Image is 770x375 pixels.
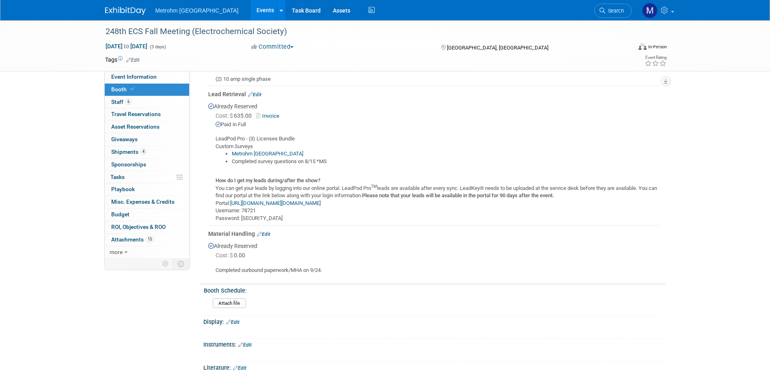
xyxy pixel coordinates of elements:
[110,249,123,255] span: more
[208,238,659,274] div: Already Reserved
[257,231,270,237] a: Edit
[584,42,667,54] div: Event Format
[111,86,136,93] span: Booth
[111,224,166,230] span: ROI, Objectives & ROO
[111,198,175,205] span: Misc. Expenses & Credits
[105,121,189,133] a: Asset Reservations
[216,252,234,259] span: Cost: $
[125,99,132,105] span: 6
[208,90,659,98] div: Lead Retrieval
[105,196,189,208] a: Misc. Expenses & Credits
[594,4,632,18] a: Search
[130,87,134,91] i: Booth reservation complete
[208,69,659,83] div: (2) 10 amp single phase
[105,96,189,108] a: Staff6
[232,158,659,166] li: Completed survey questions on 8/15 *MS
[111,186,135,192] span: Playbook
[226,319,239,325] a: Edit
[105,234,189,246] a: Attachments15
[105,43,148,50] span: [DATE] [DATE]
[208,260,659,274] div: Completed ourbound paperwork/MHA on 9/24.
[642,3,658,18] img: Michelle Simoes
[146,236,154,242] span: 15
[111,136,138,142] span: Giveaways
[203,316,665,326] div: Display:
[203,338,665,349] div: Instruments:
[238,342,252,348] a: Edit
[105,246,189,259] a: more
[105,71,189,83] a: Event Information
[216,252,248,259] span: 0.00
[155,7,239,14] span: Metrohm [GEOGRAPHIC_DATA]
[105,7,146,15] img: ExhibitDay
[111,99,132,105] span: Staff
[248,43,297,51] button: Committed
[216,112,234,119] span: Cost: $
[216,177,320,183] b: How do I get my leads during/after the show?
[140,149,147,155] span: 4
[638,43,647,50] img: Format-Inperson.png
[216,121,659,129] div: Paid in Full
[208,129,659,222] div: LeadPod Pro - (3) Licenses Bundle Custom Surveys You can get your leads by logging into our onlin...
[111,236,154,243] span: Attachments
[111,161,146,168] span: Sponsorships
[208,98,659,222] div: Already Reserved
[111,73,157,80] span: Event Information
[111,149,147,155] span: Shipments
[103,24,619,39] div: 248th ECS Fall Meeting (Electrochemical Society)
[256,113,283,119] a: Invoice
[173,259,189,269] td: Toggle Event Tabs
[110,174,125,180] span: Tasks
[605,8,624,14] span: Search
[648,44,667,50] div: In-Person
[159,259,173,269] td: Personalize Event Tab Strip
[248,92,261,97] a: Edit
[105,159,189,171] a: Sponsorships
[105,134,189,146] a: Giveaways
[204,284,662,295] div: Booth Schedule:
[447,45,548,51] span: [GEOGRAPHIC_DATA], [GEOGRAPHIC_DATA]
[105,108,189,121] a: Travel Reservations
[105,146,189,158] a: Shipments4
[105,171,189,183] a: Tasks
[111,123,160,130] span: Asset Reservations
[105,84,189,96] a: Booth
[362,192,554,198] b: Please note that your leads will be available in the portal for 90 days after the event.
[105,221,189,233] a: ROI, Objectives & ROO
[111,111,161,117] span: Travel Reservations
[126,57,140,63] a: Edit
[232,151,303,157] a: Metrohm [GEOGRAPHIC_DATA]
[123,43,130,50] span: to
[371,184,377,189] sup: TM
[149,44,166,50] span: (3 days)
[203,362,665,372] div: Literature:
[230,200,321,206] a: [URL][DOMAIN_NAME][DOMAIN_NAME]
[216,112,255,119] span: 635.00
[105,56,140,64] td: Tags
[105,209,189,221] a: Budget
[645,56,666,60] div: Event Rating
[233,365,246,371] a: Edit
[111,211,129,218] span: Budget
[105,183,189,196] a: Playbook
[208,230,659,238] div: Material Handling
